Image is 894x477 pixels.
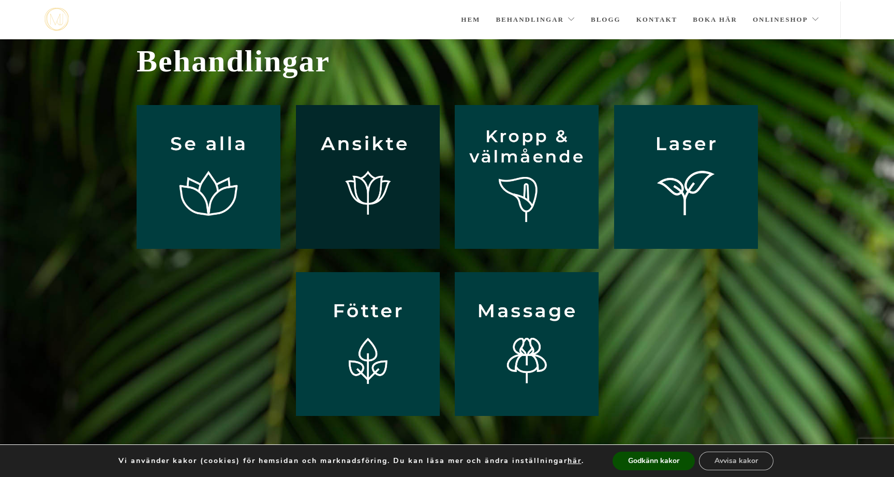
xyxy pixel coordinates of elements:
[753,2,820,38] a: Onlineshop
[461,2,480,38] a: Hem
[296,105,440,249] img: ansikte
[44,8,69,31] a: mjstudio mjstudio mjstudio
[137,43,757,79] span: Behandlingar
[496,2,575,38] a: Behandlingar
[699,452,773,470] button: Avvisa kakor
[118,456,584,466] p: Vi använder kakor (cookies) för hemsidan och marknadsföring. Du kan läsa mer och ändra inställnin...
[568,456,582,466] button: här
[44,8,69,31] img: mjstudio
[613,452,695,470] button: Godkänn kakor
[591,2,621,38] a: Blogg
[693,2,737,38] a: Boka här
[636,2,678,38] a: Kontakt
